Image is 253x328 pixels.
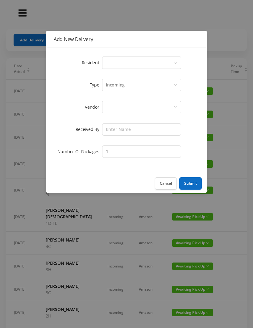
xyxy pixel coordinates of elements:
[174,105,177,110] i: icon: down
[174,83,177,87] i: icon: down
[179,177,202,190] button: Submit
[102,123,181,136] input: Enter Name
[54,36,199,43] div: Add New Delivery
[85,104,102,110] label: Vendor
[174,61,177,65] i: icon: down
[82,60,102,65] label: Resident
[155,177,177,190] button: Cancel
[90,82,102,88] label: Type
[106,79,125,91] div: Incoming
[54,55,199,159] form: Add New Delivery
[57,149,102,154] label: Number Of Packages
[76,126,102,132] label: Received By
